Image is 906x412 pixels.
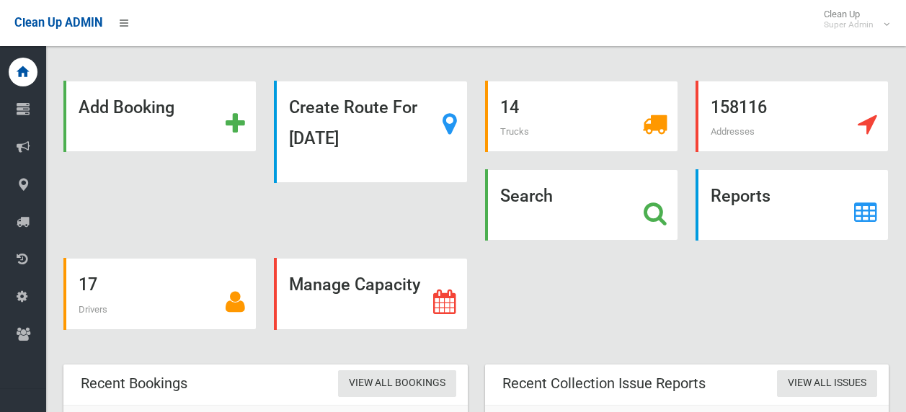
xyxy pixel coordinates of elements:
[485,169,678,241] a: Search
[79,97,174,117] strong: Add Booking
[711,186,770,206] strong: Reports
[274,258,467,329] a: Manage Capacity
[289,274,420,295] strong: Manage Capacity
[274,81,467,183] a: Create Route For [DATE]
[824,19,874,30] small: Super Admin
[79,304,107,315] span: Drivers
[63,258,257,329] a: 17 Drivers
[711,126,755,137] span: Addresses
[289,97,417,148] strong: Create Route For [DATE]
[696,169,889,241] a: Reports
[500,126,529,137] span: Trucks
[500,97,519,117] strong: 14
[696,81,889,152] a: 158116 Addresses
[500,186,553,206] strong: Search
[14,16,102,30] span: Clean Up ADMIN
[711,97,767,117] strong: 158116
[817,9,888,30] span: Clean Up
[485,370,723,398] header: Recent Collection Issue Reports
[63,81,257,152] a: Add Booking
[777,370,877,397] a: View All Issues
[485,81,678,152] a: 14 Trucks
[63,370,205,398] header: Recent Bookings
[79,274,97,295] strong: 17
[338,370,456,397] a: View All Bookings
